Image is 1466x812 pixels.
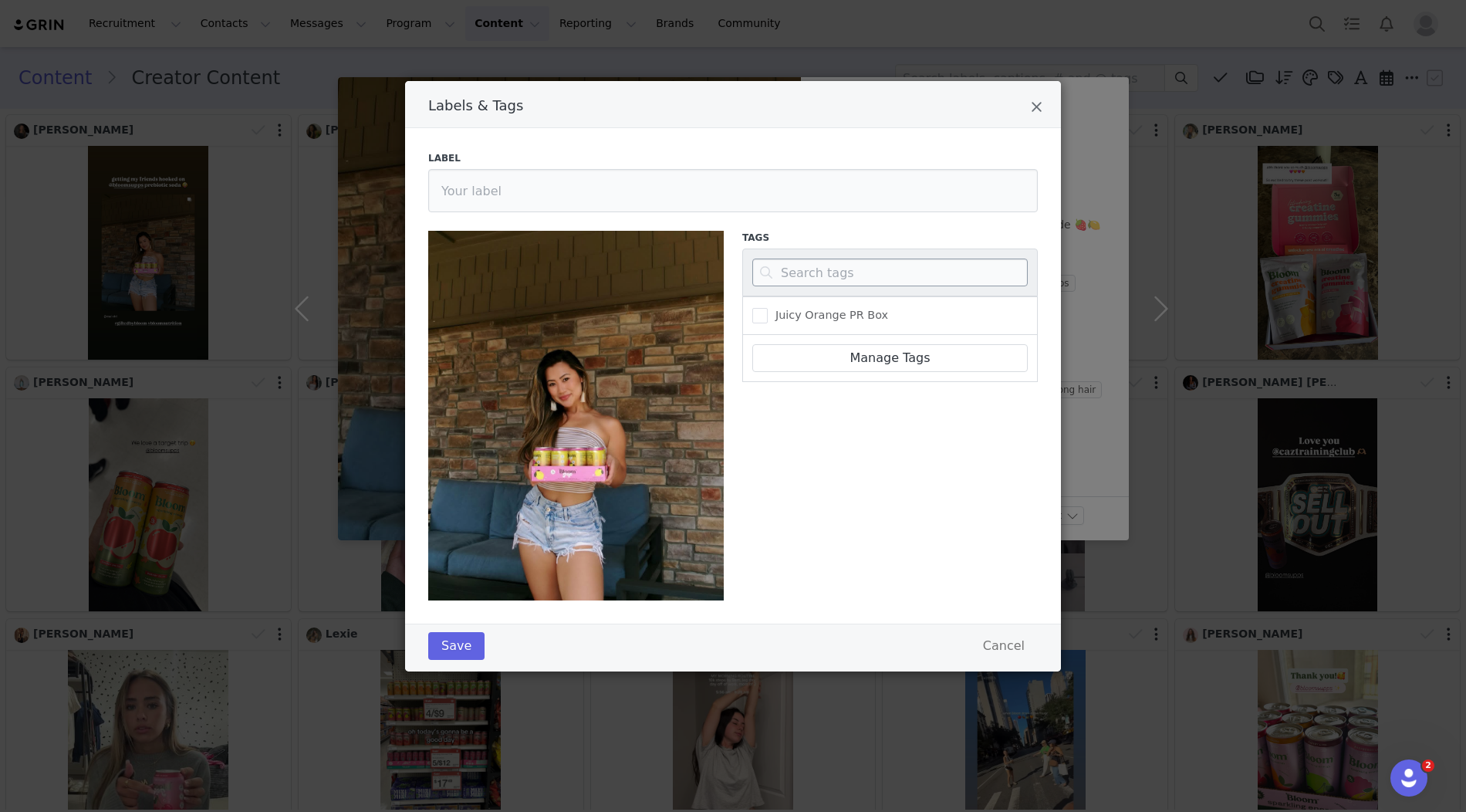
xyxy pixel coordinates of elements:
iframe: Intercom live chat [1390,760,1427,797]
img: 18e6e95783d1d0e213c7512ed1d00c74.jpg [428,231,724,601]
span: 2 [1422,760,1434,772]
button: Save [428,632,485,660]
input: Search tags [752,259,1028,286]
span: Juicy Orange PR Box [768,308,888,323]
button: Cancel [970,632,1038,660]
span: Labels & Tags [428,97,523,113]
input: Your label [428,169,1038,212]
label: Tags [742,231,1038,245]
a: Manage Tags [752,344,1028,372]
label: Label [428,151,1038,165]
div: Labels & Tags [405,81,1061,672]
button: Close [1031,100,1042,118]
